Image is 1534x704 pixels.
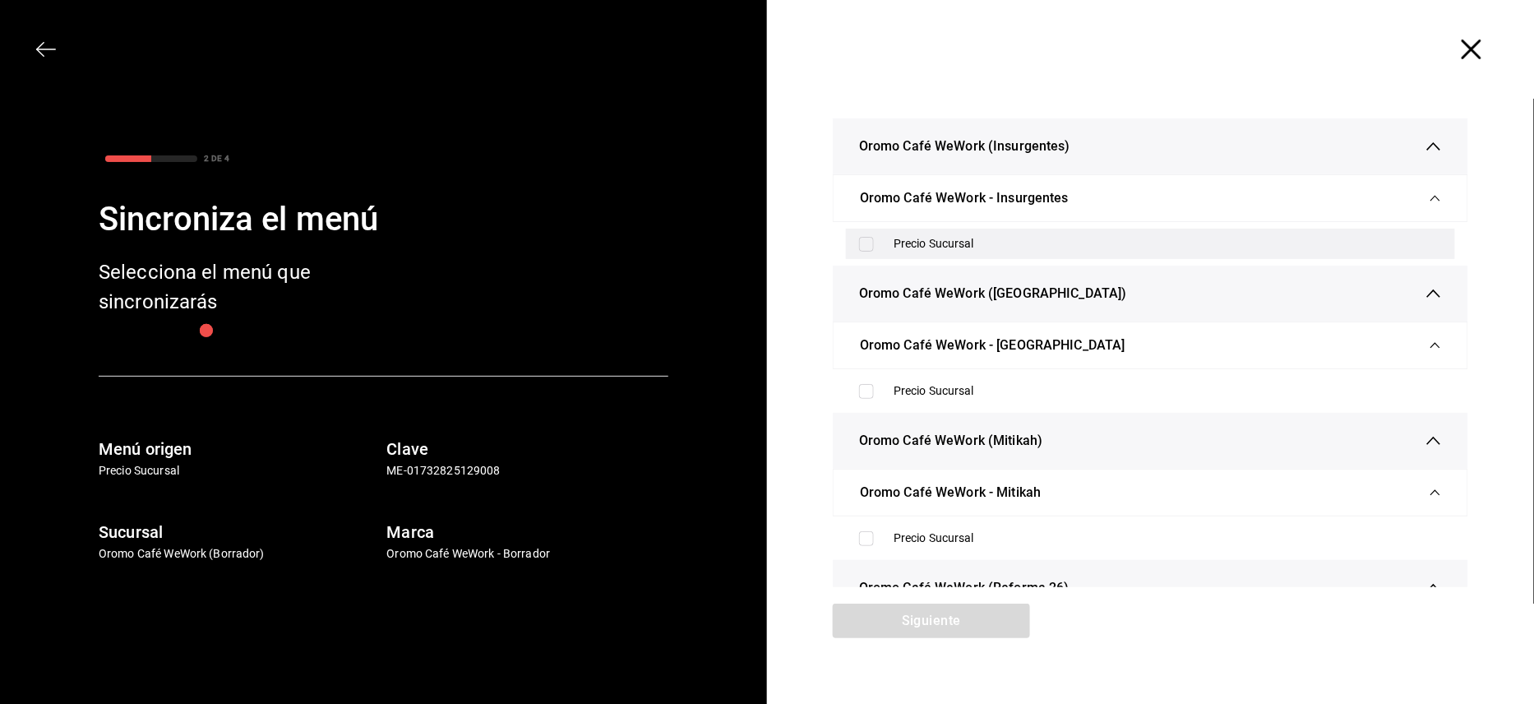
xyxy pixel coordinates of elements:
[99,519,381,545] h6: Sucursal
[859,137,1070,156] span: Oromo Café WeWork (Insurgentes)
[859,284,1127,303] span: Oromo Café WeWork ([GEOGRAPHIC_DATA])
[99,545,381,563] p: Oromo Café WeWork (Borrador)
[859,578,1070,598] span: Oromo Café WeWork (Reforma 26)
[860,483,1042,503] span: Oromo Café WeWork - Mitikah
[99,436,381,462] h6: Menú origen
[387,462,669,479] p: ME-01732825129008
[894,530,1442,547] div: Precio Sucursal
[387,519,669,545] h6: Marca
[894,382,1442,400] div: Precio Sucursal
[387,545,669,563] p: Oromo Café WeWork - Borrador
[894,235,1442,252] div: Precio Sucursal
[859,431,1043,451] span: Oromo Café WeWork (Mitikah)
[99,195,668,244] div: Sincroniza el menú
[387,436,669,462] h6: Clave
[860,188,1069,208] span: Oromo Café WeWork - Insurgentes
[204,152,229,164] div: 2 DE 4
[860,336,1125,355] span: Oromo Café WeWork - [GEOGRAPHIC_DATA]
[99,257,362,317] div: Selecciona el menú que sincronizarás
[99,462,381,479] p: Precio Sucursal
